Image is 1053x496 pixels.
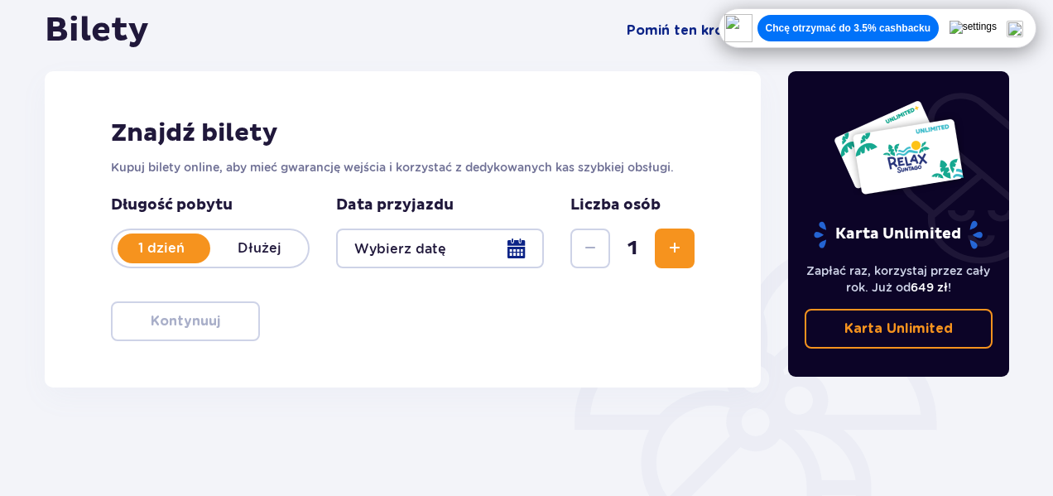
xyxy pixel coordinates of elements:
p: Kontynuuj [151,312,220,330]
p: 1 dzień [113,239,210,258]
p: Zapłać raz, korzystaj przez cały rok. Już od ! [805,262,993,296]
a: Pomiń ten krok [627,21,761,41]
span: 1 [613,236,652,261]
p: Dłużej [210,239,308,258]
img: Dwie karty całoroczne do Suntago z napisem 'UNLIMITED RELAX', na białym tle z tropikalnymi liśćmi... [833,99,964,195]
p: Liczba osób [570,195,661,215]
p: Data przyjazdu [336,195,454,215]
a: Karta Unlimited [805,309,993,349]
p: Karta Unlimited [812,220,984,249]
p: Kupuj bilety online, aby mieć gwarancję wejścia i korzystać z dedykowanych kas szybkiej obsługi. [111,159,695,176]
span: 649 zł [911,281,948,294]
span: Pomiń ten krok [627,22,731,40]
h2: Znajdź bilety [111,118,695,149]
button: Kontynuuj [111,301,260,341]
h1: Bilety [45,10,149,51]
p: Karta Unlimited [844,320,953,338]
p: Długość pobytu [111,195,310,215]
button: Zwiększ [655,229,695,268]
button: Zmniejsz [570,229,610,268]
